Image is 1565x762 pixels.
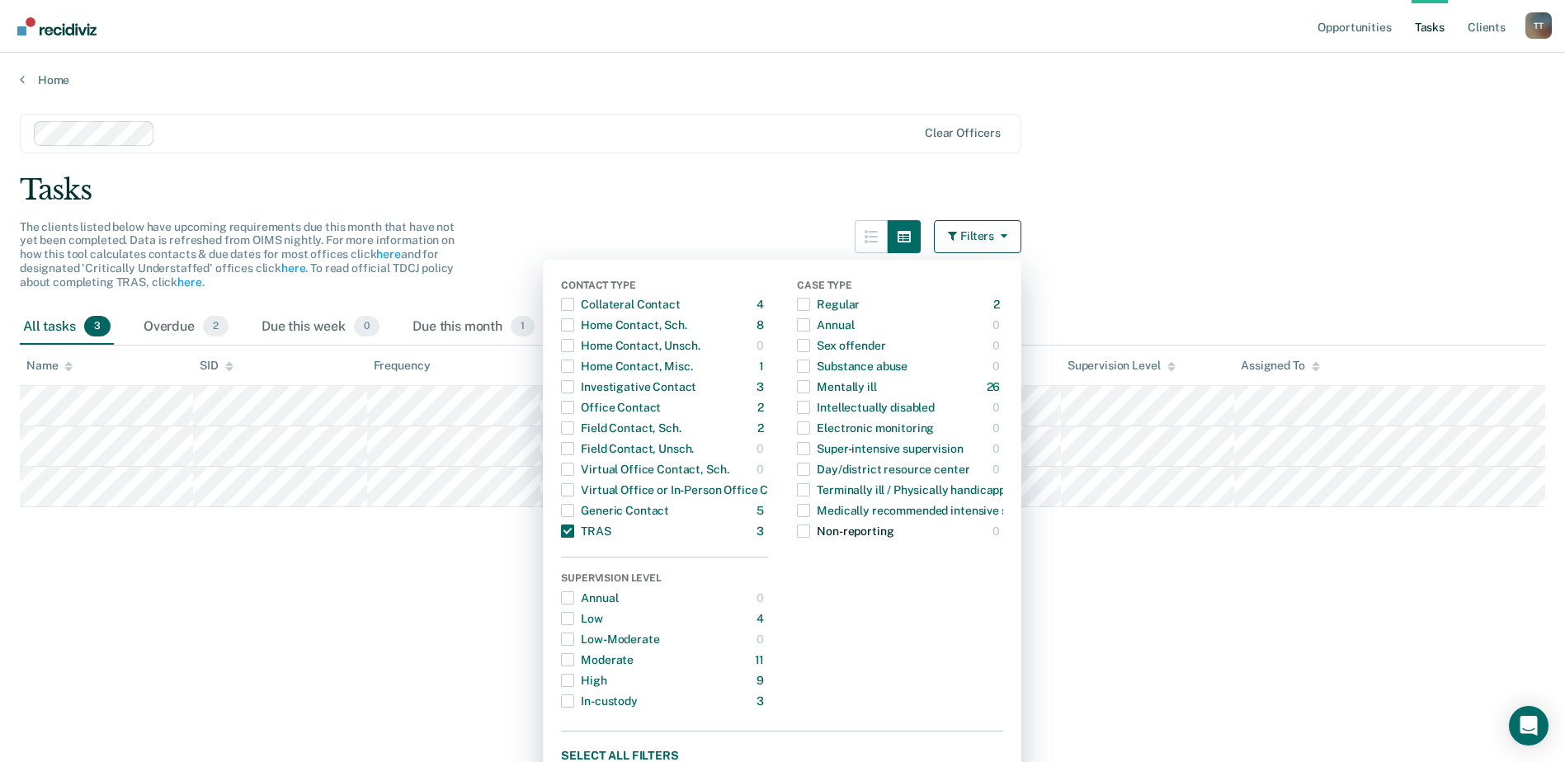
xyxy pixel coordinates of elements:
div: In-custody [561,688,638,714]
div: Super-intensive supervision [797,435,963,462]
div: 9 [757,667,767,694]
div: Due this week0 [258,309,383,346]
div: Supervision Level [561,572,767,587]
div: 0 [992,394,1003,421]
span: 2 [203,316,229,337]
div: Name [26,359,73,373]
div: 0 [992,435,1003,462]
a: here [177,275,201,289]
div: SID [200,359,233,373]
div: 5 [757,497,767,524]
div: 2 [993,291,1003,317]
button: Profile dropdown button [1525,12,1552,39]
div: Low-Moderate [561,626,659,652]
div: Sex offender [797,332,885,359]
div: Mentally ill [797,374,876,400]
div: 0 [992,312,1003,338]
div: 26 [987,374,1004,400]
div: 0 [757,585,767,611]
div: 3 [757,374,767,400]
div: 0 [757,456,767,482]
div: Generic Contact [561,497,669,524]
div: Due this month1 [409,309,538,346]
div: Investigative Contact [561,374,696,400]
div: Non-reporting [797,518,893,544]
a: Home [20,73,1545,87]
div: Regular [797,291,860,317]
div: Assigned To [1241,359,1319,373]
span: 3 [84,316,111,337]
div: Home Contact, Sch. [561,312,686,338]
img: Recidiviz [17,17,97,35]
div: 1 [759,353,767,379]
div: Supervision Level [1068,359,1176,373]
span: 1 [511,316,535,337]
div: Home Contact, Unsch. [561,332,700,359]
div: 0 [992,518,1003,544]
div: 0 [992,456,1003,482]
div: Substance abuse [797,353,907,379]
div: 0 [757,332,767,359]
div: 2 [757,394,767,421]
div: Annual [561,585,618,611]
div: Home Contact, Misc. [561,353,692,379]
div: Field Contact, Sch. [561,415,681,441]
div: Collateral Contact [561,291,680,317]
div: 11 [755,647,768,673]
div: Electronic monitoring [797,415,934,441]
div: Terminally ill / Physically handicapped [797,477,1019,503]
div: Office Contact [561,394,661,421]
div: Clear officers [925,126,1001,140]
div: Case Type [797,280,1003,294]
span: The clients listed below have upcoming requirements due this month that have not yet been complet... [20,220,455,289]
div: 0 [992,353,1003,379]
a: here [376,247,400,261]
div: Overdue2 [140,309,232,346]
div: 0 [757,435,767,462]
div: Intellectually disabled [797,394,935,421]
div: Frequency [374,359,431,373]
div: Virtual Office Contact, Sch. [561,456,728,482]
a: here [281,261,305,275]
div: Contact Type [561,280,767,294]
div: Field Contact, Unsch. [561,435,694,462]
div: 4 [757,291,767,317]
div: Virtual Office or In-Person Office Contact [561,477,804,503]
div: 0 [992,332,1003,359]
div: Low [561,605,603,632]
div: 0 [757,626,767,652]
div: 3 [757,518,767,544]
div: 8 [757,312,767,338]
div: Moderate [561,647,634,673]
div: Tasks [20,173,1545,207]
div: 0 [992,415,1003,441]
div: TRAS [561,518,610,544]
div: 4 [757,605,767,632]
div: Day/district resource center [797,456,969,482]
div: 2 [757,415,767,441]
button: Filters [934,220,1021,253]
div: Medically recommended intensive supervision [797,497,1062,524]
div: High [561,667,606,694]
div: T T [1525,12,1552,39]
div: Open Intercom Messenger [1509,706,1549,746]
div: All tasks3 [20,309,114,346]
div: 3 [757,688,767,714]
span: 0 [354,316,379,337]
div: Annual [797,312,854,338]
